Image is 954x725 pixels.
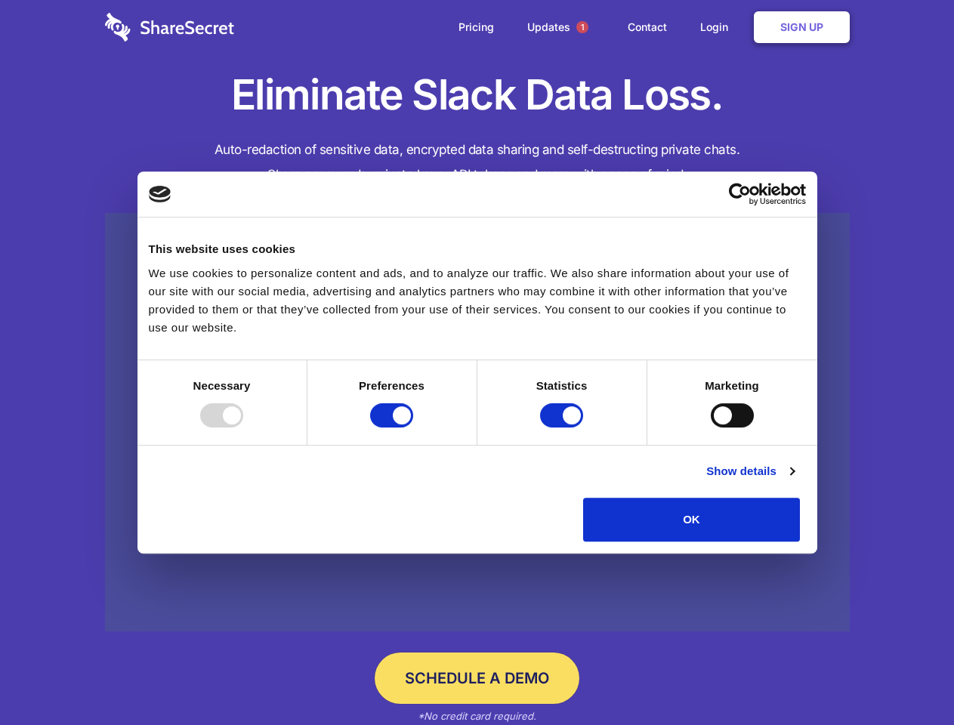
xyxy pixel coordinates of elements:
a: Login [685,4,751,51]
a: Schedule a Demo [375,652,579,704]
h4: Auto-redaction of sensitive data, encrypted data sharing and self-destructing private chats. Shar... [105,137,850,187]
img: logo-wordmark-white-trans-d4663122ce5f474addd5e946df7df03e33cb6a1c49d2221995e7729f52c070b2.svg [105,13,234,42]
a: Sign Up [754,11,850,43]
h1: Eliminate Slack Data Loss. [105,68,850,122]
strong: Necessary [193,379,251,392]
a: Contact [613,4,682,51]
strong: Statistics [536,379,588,392]
div: This website uses cookies [149,240,806,258]
a: Usercentrics Cookiebot - opens in a new window [674,183,806,205]
button: OK [583,498,800,541]
a: Pricing [443,4,509,51]
a: Show details [706,462,794,480]
img: logo [149,186,171,202]
em: *No credit card required. [418,710,536,722]
strong: Preferences [359,379,425,392]
div: We use cookies to personalize content and ads, and to analyze our traffic. We also share informat... [149,264,806,337]
span: 1 [576,21,588,33]
strong: Marketing [705,379,759,392]
a: Wistia video thumbnail [105,213,850,632]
